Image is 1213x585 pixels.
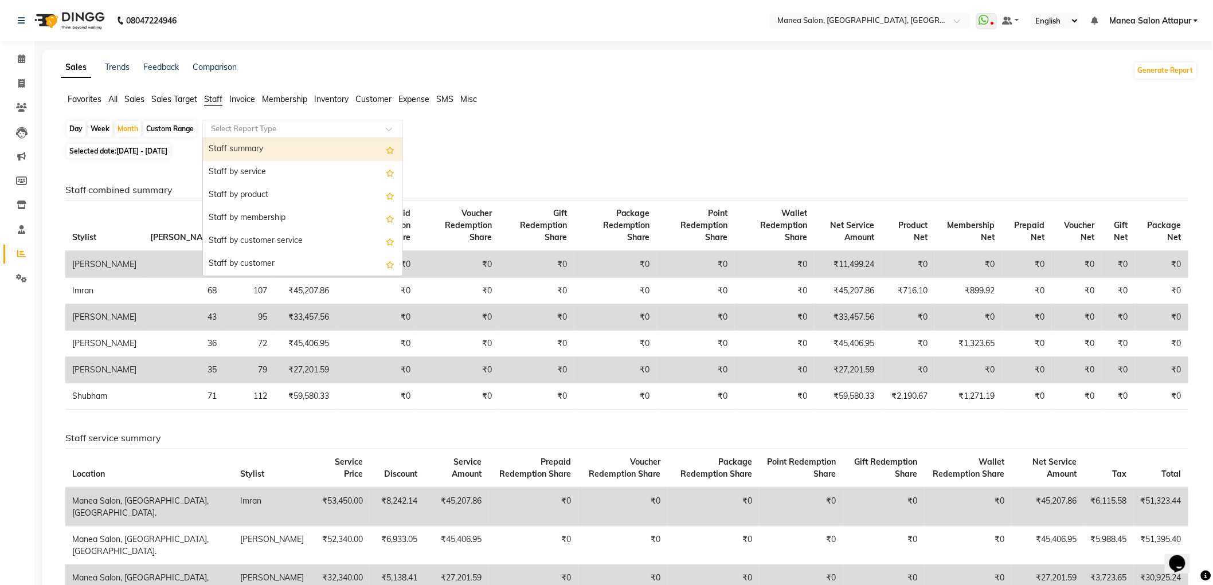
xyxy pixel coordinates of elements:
[126,5,177,37] b: 08047224946
[1052,251,1102,278] td: ₹0
[499,357,574,383] td: ₹0
[355,94,392,104] span: Customer
[843,488,925,527] td: ₹0
[574,357,657,383] td: ₹0
[1135,383,1188,410] td: ₹0
[734,251,814,278] td: ₹0
[488,488,578,527] td: ₹0
[1102,357,1135,383] td: ₹0
[882,357,935,383] td: ₹0
[1012,488,1084,527] td: ₹45,207.86
[1052,278,1102,304] td: ₹0
[386,143,394,156] span: Add this report to Favorites List
[574,383,657,410] td: ₹0
[668,526,759,564] td: ₹0
[734,383,814,410] td: ₹0
[398,94,429,104] span: Expense
[1165,539,1202,574] iframe: chat widget
[65,488,233,527] td: Manea Salon, [GEOGRAPHIC_DATA], [GEOGRAPHIC_DATA].
[424,526,488,564] td: ₹45,406.95
[578,526,668,564] td: ₹0
[143,251,224,278] td: 16
[499,304,574,331] td: ₹0
[488,526,578,564] td: ₹0
[814,383,881,410] td: ₹59,580.33
[759,526,843,564] td: ₹0
[417,383,499,410] td: ₹0
[143,383,224,410] td: 71
[1084,488,1134,527] td: ₹6,115.58
[275,383,336,410] td: ₹59,580.33
[143,331,224,357] td: 36
[668,488,759,527] td: ₹0
[65,304,143,331] td: [PERSON_NAME]
[65,251,143,278] td: [PERSON_NAME]
[1135,357,1188,383] td: ₹0
[1134,526,1188,564] td: ₹51,395.40
[203,138,402,161] div: Staff summary
[934,278,1001,304] td: ₹899.92
[370,526,424,564] td: ₹6,933.05
[417,278,499,304] td: ₹0
[203,230,402,253] div: Staff by customer service
[29,5,108,37] img: logo
[574,331,657,357] td: ₹0
[224,383,275,410] td: 112
[202,138,403,276] ng-dropdown-panel: Options list
[417,304,499,331] td: ₹0
[831,220,875,242] span: Net Service Amount
[72,469,105,479] span: Location
[143,121,197,137] div: Custom Range
[386,234,394,248] span: Add this report to Favorites List
[143,278,224,304] td: 68
[589,457,661,479] span: Voucher Redemption Share
[934,251,1001,278] td: ₹0
[843,526,925,564] td: ₹0
[948,220,995,242] span: Membership Net
[275,278,336,304] td: ₹45,207.86
[311,526,370,564] td: ₹52,340.00
[1135,304,1188,331] td: ₹0
[65,331,143,357] td: [PERSON_NAME]
[275,304,336,331] td: ₹33,457.56
[1052,357,1102,383] td: ₹0
[499,331,574,357] td: ₹0
[386,166,394,179] span: Add this report to Favorites List
[1148,220,1181,242] span: Package Net
[336,304,417,331] td: ₹0
[1052,331,1102,357] td: ₹0
[603,208,650,242] span: Package Redemption Share
[229,94,255,104] span: Invoice
[116,147,167,155] span: [DATE] - [DATE]
[882,251,935,278] td: ₹0
[233,526,311,564] td: [PERSON_NAME]
[65,526,233,564] td: Manea Salon, [GEOGRAPHIC_DATA], [GEOGRAPHIC_DATA].
[882,331,935,357] td: ₹0
[500,457,572,479] span: Prepaid Redemption Share
[150,232,217,242] span: [PERSON_NAME]
[1102,278,1135,304] td: ₹0
[1052,304,1102,331] td: ₹0
[1102,383,1135,410] td: ₹0
[336,357,417,383] td: ₹0
[814,357,881,383] td: ₹27,201.59
[499,278,574,304] td: ₹0
[657,304,734,331] td: ₹0
[855,457,918,479] span: Gift Redemption Share
[574,304,657,331] td: ₹0
[68,94,101,104] span: Favorites
[233,488,311,527] td: Imran
[1109,15,1191,27] span: Manea Salon Attapur
[1002,331,1052,357] td: ₹0
[1102,251,1135,278] td: ₹0
[1065,220,1095,242] span: Voucher Net
[574,251,657,278] td: ₹0
[203,253,402,276] div: Staff by customer
[1002,251,1052,278] td: ₹0
[143,304,224,331] td: 43
[193,62,237,72] a: Comparison
[814,278,881,304] td: ₹45,207.86
[262,94,307,104] span: Membership
[882,304,935,331] td: ₹0
[814,304,881,331] td: ₹33,457.56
